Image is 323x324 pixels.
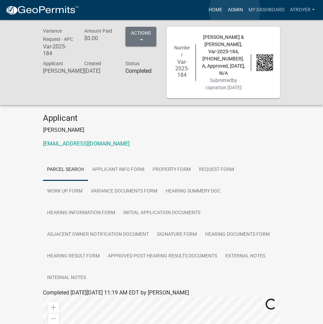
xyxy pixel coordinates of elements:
a: Internal Notes [43,267,90,289]
a: Approved Post Hearing Results Documents [104,245,221,267]
strong: Completed [125,68,152,74]
a: External Notes [221,245,269,267]
a: Hearing Documents Form [201,224,274,246]
span: Status [125,61,140,66]
a: Home [206,3,225,16]
a: Applicant Info Form [88,159,148,181]
a: Request Form [195,159,238,181]
span: Amount Paid [84,28,112,34]
span: [PERSON_NAME] & [PERSON_NAME], Var-2025-184, [PHONE_NUMBER].A, Approved, [DATE], N/A [202,34,245,76]
span: Completed [DATE][DATE] 11:19 AM EDT by [PERSON_NAME] [43,289,189,296]
a: Admin [225,3,246,16]
h6: Var-2025-184 [43,43,74,56]
h6: [PERSON_NAME] [43,68,74,74]
h6: $0.00 [84,35,115,42]
a: Initial Application Documents [119,202,204,224]
img: QR code [256,54,273,71]
a: Property Form [148,159,195,181]
span: Applicant [43,61,63,66]
a: Adjacent Owner Notification Document [43,224,153,246]
h6: [DATE] [84,68,115,74]
a: Hearing Result Form [43,245,104,267]
a: atroyer [287,3,318,16]
span: Submitted on [DATE] [205,78,242,90]
span: Number [174,45,190,58]
a: Hearing Information Form [43,202,119,224]
a: Signature Form [153,224,201,246]
h6: Var-2025-184 [174,59,190,79]
a: Hearing Summery Doc [161,181,225,202]
a: Variance Documents Form [87,181,161,202]
a: [EMAIL_ADDRESS][DOMAIN_NAME] [43,140,130,147]
div: Zoom out [48,313,59,324]
a: Work Up Form [43,181,87,202]
button: Actions [125,27,156,46]
a: Parcel search [43,159,88,181]
h4: Applicant [43,113,280,123]
div: Zoom in [48,302,59,313]
span: Created [84,61,101,66]
span: Variance Request - APC [43,28,73,42]
p: [PERSON_NAME] [43,126,280,134]
a: My Dashboard [246,3,287,16]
